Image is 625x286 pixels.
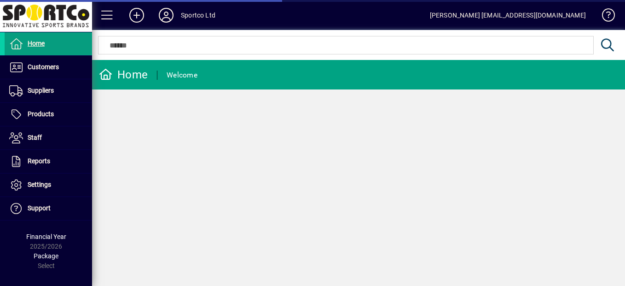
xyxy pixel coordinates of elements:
span: Support [28,204,51,212]
span: Package [34,252,58,260]
a: Suppliers [5,79,92,102]
div: Home [99,67,148,82]
div: [PERSON_NAME] [EMAIL_ADDRESS][DOMAIN_NAME] [430,8,586,23]
span: Customers [28,63,59,71]
div: Sportco Ltd [181,8,215,23]
span: Staff [28,134,42,141]
button: Profile [151,7,181,24]
a: Reports [5,150,92,173]
span: Settings [28,181,51,188]
a: Support [5,197,92,220]
a: Products [5,103,92,126]
a: Settings [5,173,92,197]
a: Customers [5,56,92,79]
span: Suppliers [28,87,54,94]
button: Add [122,7,151,24]
span: Financial Year [26,233,66,240]
span: Reports [28,157,50,165]
span: Products [28,110,54,118]
a: Knowledge Base [595,2,613,32]
div: Welcome [167,68,197,83]
span: Home [28,40,45,47]
a: Staff [5,126,92,149]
